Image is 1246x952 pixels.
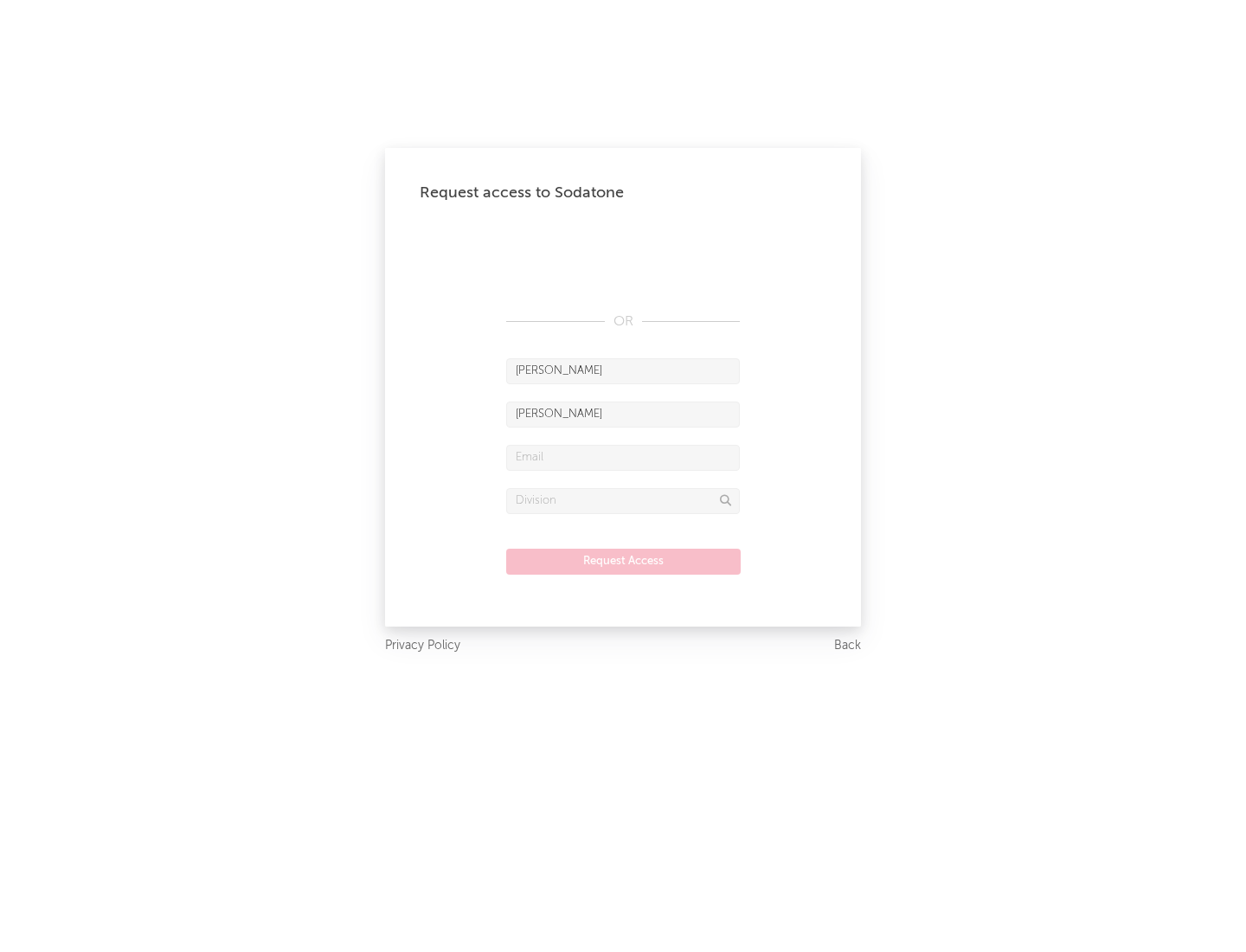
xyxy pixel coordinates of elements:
a: Privacy Policy [385,635,460,657]
input: First Name [506,358,740,384]
input: Email [506,445,740,471]
input: Division [506,488,740,514]
div: Request access to Sodatone [420,183,826,203]
a: Back [834,635,861,657]
input: Last Name [506,402,740,428]
button: Request Access [506,549,741,575]
div: OR [506,312,740,332]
